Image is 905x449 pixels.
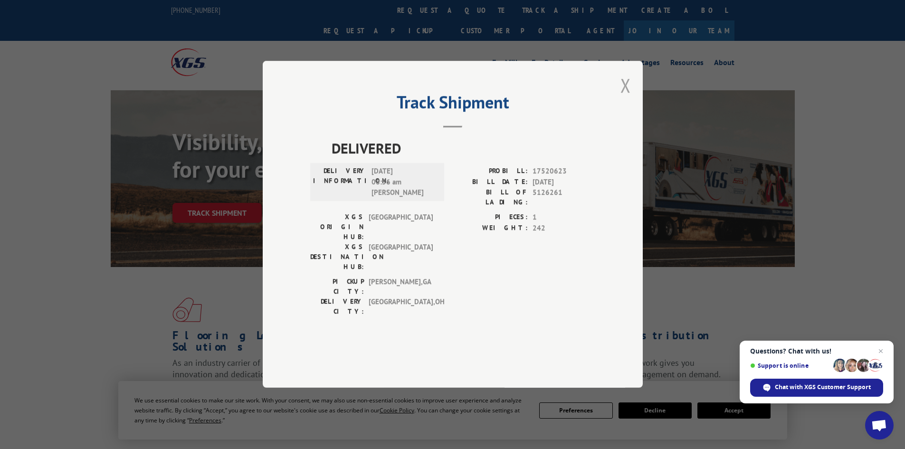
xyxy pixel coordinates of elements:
[533,188,595,208] span: 5126261
[313,166,367,199] label: DELIVERY INFORMATION:
[332,138,595,159] span: DELIVERED
[533,223,595,234] span: 242
[453,177,528,188] label: BILL DATE:
[369,277,433,297] span: [PERSON_NAME] , GA
[750,362,830,369] span: Support is online
[775,383,871,392] span: Chat with XGS Customer Support
[533,212,595,223] span: 1
[310,297,364,317] label: DELIVERY CITY:
[372,166,436,199] span: [DATE] 08:56 am [PERSON_NAME]
[453,166,528,177] label: PROBILL:
[750,347,883,355] span: Questions? Chat with us!
[453,188,528,208] label: BILL OF LADING:
[369,242,433,272] span: [GEOGRAPHIC_DATA]
[369,297,433,317] span: [GEOGRAPHIC_DATA] , OH
[310,212,364,242] label: XGS ORIGIN HUB:
[310,277,364,297] label: PICKUP CITY:
[310,242,364,272] label: XGS DESTINATION HUB:
[865,411,894,439] a: Open chat
[533,177,595,188] span: [DATE]
[453,212,528,223] label: PIECES:
[453,223,528,234] label: WEIGHT:
[620,73,631,98] button: Close modal
[369,212,433,242] span: [GEOGRAPHIC_DATA]
[750,379,883,397] span: Chat with XGS Customer Support
[310,96,595,114] h2: Track Shipment
[533,166,595,177] span: 17520623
